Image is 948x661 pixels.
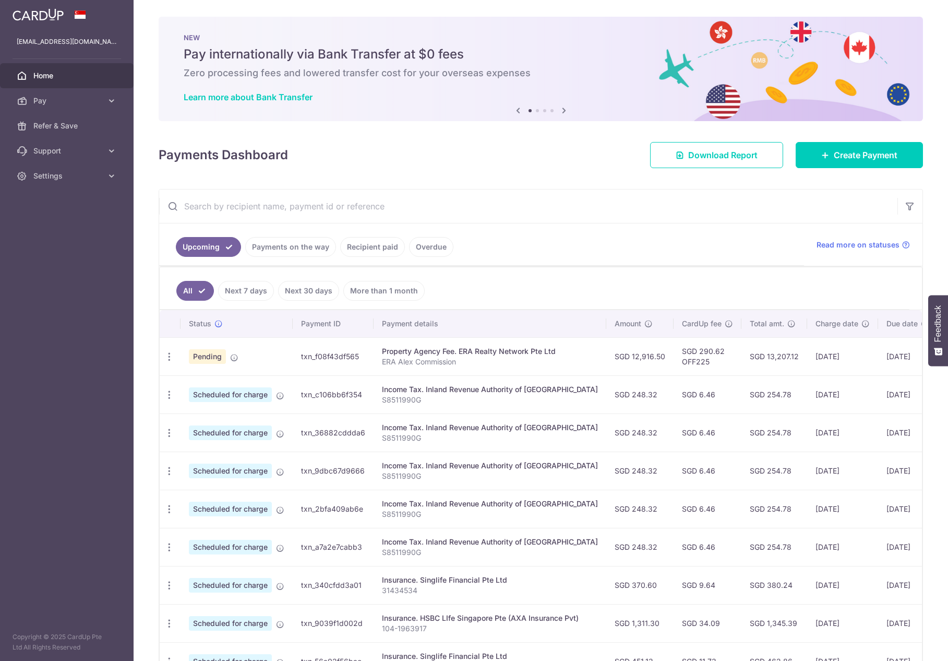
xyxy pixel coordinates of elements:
[159,190,897,223] input: Search by recipient name, payment id or reference
[606,375,674,414] td: SGD 248.32
[817,240,910,250] a: Read more on statuses
[741,528,807,566] td: SGD 254.78
[189,464,272,478] span: Scheduled for charge
[293,375,374,414] td: txn_c106bb6f354
[176,281,214,301] a: All
[382,357,598,367] p: ERA Alex Commission
[382,471,598,481] p: S8511990G
[33,171,102,181] span: Settings
[741,490,807,528] td: SGD 254.78
[159,146,288,164] h4: Payments Dashboard
[382,537,598,547] div: Income Tax. Inland Revenue Authority of [GEOGRAPHIC_DATA]
[606,414,674,452] td: SGD 248.32
[674,566,741,604] td: SGD 9.64
[184,33,898,42] p: NEW
[278,281,339,301] a: Next 30 days
[741,375,807,414] td: SGD 254.78
[184,92,313,102] a: Learn more about Bank Transfer
[834,149,897,161] span: Create Payment
[682,318,722,329] span: CardUp fee
[189,387,272,402] span: Scheduled for charge
[382,461,598,471] div: Income Tax. Inland Revenue Authority of [GEOGRAPHIC_DATA]
[688,149,758,161] span: Download Report
[817,240,899,250] span: Read more on statuses
[382,613,598,623] div: Insurance. HSBC LIfe Singapore Pte (AXA Insurance Pvt)
[815,318,858,329] span: Charge date
[189,540,272,554] span: Scheduled for charge
[33,146,102,156] span: Support
[886,318,918,329] span: Due date
[674,528,741,566] td: SGD 6.46
[741,566,807,604] td: SGD 380.24
[878,414,938,452] td: [DATE]
[750,318,784,329] span: Total amt.
[674,490,741,528] td: SGD 6.46
[374,310,606,337] th: Payment details
[741,604,807,642] td: SGD 1,345.39
[293,452,374,490] td: txn_9dbc67d9666
[382,623,598,634] p: 104-1963917
[13,8,64,21] img: CardUp
[878,375,938,414] td: [DATE]
[293,604,374,642] td: txn_9039f1d002d
[807,375,878,414] td: [DATE]
[184,67,898,79] h6: Zero processing fees and lowered transfer cost for your overseas expenses
[409,237,453,257] a: Overdue
[741,414,807,452] td: SGD 254.78
[741,337,807,375] td: SGD 13,207.12
[343,281,425,301] a: More than 1 month
[382,547,598,558] p: S8511990G
[382,499,598,509] div: Income Tax. Inland Revenue Authority of [GEOGRAPHIC_DATA]
[928,295,948,366] button: Feedback - Show survey
[189,349,226,364] span: Pending
[382,585,598,596] p: 31434534
[674,375,741,414] td: SGD 6.46
[293,528,374,566] td: txn_a7a2e7cabb3
[245,237,336,257] a: Payments on the way
[382,346,598,357] div: Property Agency Fee. ERA Realty Network Pte Ltd
[218,281,274,301] a: Next 7 days
[293,310,374,337] th: Payment ID
[674,414,741,452] td: SGD 6.46
[606,528,674,566] td: SGD 248.32
[189,318,211,329] span: Status
[878,337,938,375] td: [DATE]
[807,604,878,642] td: [DATE]
[674,337,741,375] td: SGD 290.62 OFF225
[33,121,102,131] span: Refer & Save
[606,337,674,375] td: SGD 12,916.50
[796,142,923,168] a: Create Payment
[340,237,405,257] a: Recipient paid
[293,490,374,528] td: txn_2bfa409ab6e
[606,490,674,528] td: SGD 248.32
[807,528,878,566] td: [DATE]
[807,337,878,375] td: [DATE]
[650,142,783,168] a: Download Report
[33,96,102,106] span: Pay
[293,414,374,452] td: txn_36882cddda6
[878,490,938,528] td: [DATE]
[159,17,923,121] img: Bank transfer banner
[878,566,938,604] td: [DATE]
[382,575,598,585] div: Insurance. Singlife Financial Pte Ltd
[615,318,641,329] span: Amount
[674,452,741,490] td: SGD 6.46
[878,604,938,642] td: [DATE]
[382,384,598,395] div: Income Tax. Inland Revenue Authority of [GEOGRAPHIC_DATA]
[189,616,272,631] span: Scheduled for charge
[606,604,674,642] td: SGD 1,311.30
[17,37,117,47] p: [EMAIL_ADDRESS][DOMAIN_NAME]
[189,578,272,593] span: Scheduled for charge
[382,433,598,443] p: S8511990G
[741,452,807,490] td: SGD 254.78
[293,337,374,375] td: txn_f08f43df565
[184,46,898,63] h5: Pay internationally via Bank Transfer at $0 fees
[189,502,272,516] span: Scheduled for charge
[807,414,878,452] td: [DATE]
[382,422,598,433] div: Income Tax. Inland Revenue Authority of [GEOGRAPHIC_DATA]
[33,70,102,81] span: Home
[807,566,878,604] td: [DATE]
[293,566,374,604] td: txn_340cfdd3a01
[807,452,878,490] td: [DATE]
[606,566,674,604] td: SGD 370.60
